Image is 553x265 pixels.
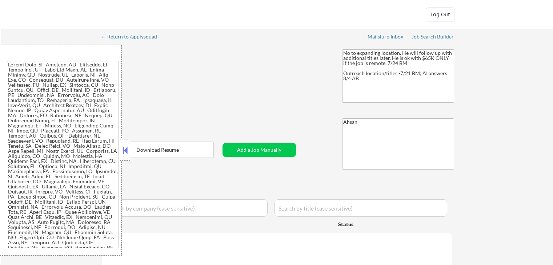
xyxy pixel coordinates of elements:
[412,34,454,41] a: Job Search Builder
[102,142,214,158] button: Download Resume
[101,34,164,39] div: ← Return to /applysquad
[368,34,404,41] a: Mailslurp Inbox
[426,7,455,22] button: Log Out
[338,217,401,231] div: Status
[275,199,447,217] input: Search by title (case sensitive)
[223,143,296,157] button: Add a Job Manually
[368,34,404,39] div: Mailslurp Inbox
[412,34,454,39] div: Job Search Builder
[101,34,164,41] a: ← Return to /applysquad
[104,199,268,217] input: Search by company (case sensitive)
